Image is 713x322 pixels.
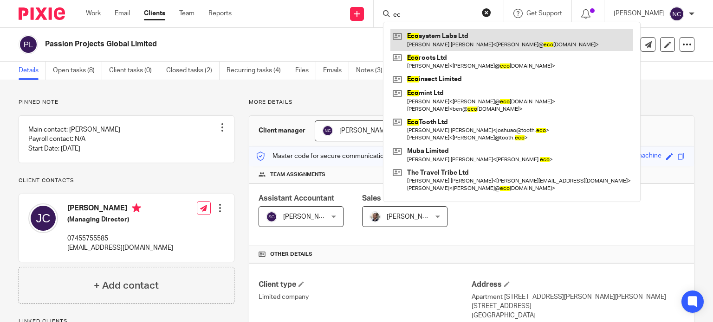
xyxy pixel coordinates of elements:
h2: Passion Projects Global Limited [45,39,464,49]
p: Limited company [259,292,472,302]
span: Sales Person [362,195,408,202]
img: svg%3E [669,6,684,21]
p: Pinned note [19,99,234,106]
a: Email [115,9,130,18]
a: Open tasks (8) [53,62,102,80]
p: More details [249,99,694,106]
a: Notes (3) [356,62,390,80]
p: Master code for secure communications and files [256,152,416,161]
p: [STREET_ADDRESS] [472,302,685,311]
span: [PERSON_NAME] [283,214,334,220]
img: Matt%20Circle.png [369,211,381,222]
button: Clear [482,8,491,17]
p: Apartment [STREET_ADDRESS][PERSON_NAME][PERSON_NAME] [472,292,685,302]
a: Details [19,62,46,80]
a: Client tasks (0) [109,62,159,80]
a: Clients [144,9,165,18]
input: Search [392,11,476,19]
p: Client contacts [19,177,234,184]
img: svg%3E [322,125,333,136]
span: [PERSON_NAME] [339,127,390,134]
p: [EMAIL_ADDRESS][DOMAIN_NAME] [67,243,173,253]
span: Get Support [526,10,562,17]
img: svg%3E [19,35,38,54]
a: Files [295,62,316,80]
span: [PERSON_NAME] [387,214,438,220]
p: [GEOGRAPHIC_DATA] [472,311,685,320]
img: svg%3E [266,211,277,222]
p: [PERSON_NAME] [614,9,665,18]
span: Other details [270,251,312,258]
a: Work [86,9,101,18]
p: 07455755585 [67,234,173,243]
h4: Address [472,280,685,290]
img: Pixie [19,7,65,20]
h4: + Add contact [94,278,159,293]
span: Assistant Accountant [259,195,334,202]
h4: [PERSON_NAME] [67,203,173,215]
a: Reports [208,9,232,18]
a: Emails [323,62,349,80]
a: Team [179,9,194,18]
h4: Client type [259,280,472,290]
h5: (Managing Director) [67,215,173,224]
a: Recurring tasks (4) [227,62,288,80]
img: svg%3E [28,203,58,233]
a: Closed tasks (2) [166,62,220,80]
h3: Client manager [259,126,305,135]
i: Primary [132,203,141,213]
span: Team assignments [270,171,325,178]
